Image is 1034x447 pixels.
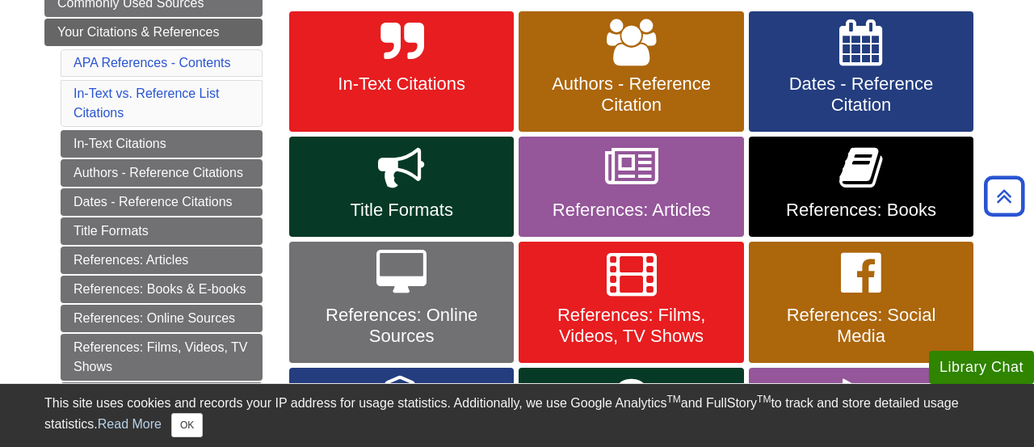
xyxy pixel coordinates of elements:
[44,394,990,437] div: This site uses cookies and records your IP address for usage statistics. Additionally, we use Goo...
[757,394,771,405] sup: TM
[531,74,731,116] span: Authors - Reference Citation
[301,305,502,347] span: References: Online Sources
[61,130,263,158] a: In-Text Citations
[289,11,514,133] a: In-Text Citations
[749,11,973,133] a: Dates - Reference Citation
[61,305,263,332] a: References: Online Sources
[289,137,514,237] a: Title Formats
[531,200,731,221] span: References: Articles
[61,247,263,274] a: References: Articles
[519,242,743,363] a: References: Films, Videos, TV Shows
[61,188,263,216] a: Dates - Reference Citations
[57,25,219,39] span: Your Citations & References
[171,413,203,437] button: Close
[929,351,1034,384] button: Library Chat
[749,242,973,363] a: References: Social Media
[978,185,1030,207] a: Back to Top
[61,334,263,381] a: References: Films, Videos, TV Shows
[519,137,743,237] a: References: Articles
[98,417,162,431] a: Read More
[61,276,263,303] a: References: Books & E-books
[74,86,220,120] a: In-Text vs. Reference List Citations
[519,11,743,133] a: Authors - Reference Citation
[289,242,514,363] a: References: Online Sources
[74,56,230,70] a: APA References - Contents
[61,159,263,187] a: Authors - Reference Citations
[761,305,961,347] span: References: Social Media
[761,200,961,221] span: References: Books
[749,137,973,237] a: References: Books
[666,394,680,405] sup: TM
[44,19,263,46] a: Your Citations & References
[301,74,502,95] span: In-Text Citations
[61,217,263,245] a: Title Formats
[761,74,961,116] span: Dates - Reference Citation
[301,200,502,221] span: Title Formats
[61,382,263,410] a: References: Social Media
[531,305,731,347] span: References: Films, Videos, TV Shows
